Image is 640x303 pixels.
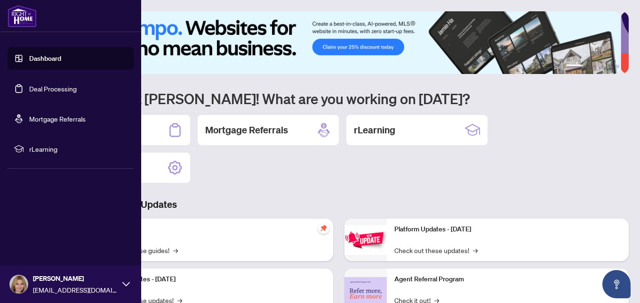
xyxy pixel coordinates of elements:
span: [PERSON_NAME] [33,273,118,284]
span: pushpin [318,222,329,234]
a: Deal Processing [29,84,77,93]
button: 6 [616,65,619,68]
p: Platform Updates - [DATE] [99,274,326,285]
span: → [173,245,178,255]
button: 3 [593,65,597,68]
h2: rLearning [354,123,395,137]
a: Dashboard [29,54,61,63]
img: Platform Updates - June 23, 2025 [344,225,387,255]
h1: Welcome back [PERSON_NAME]! What are you working on [DATE]? [49,90,629,107]
button: 2 [585,65,589,68]
p: Agent Referral Program [394,274,621,285]
img: Profile Icon [10,275,28,293]
p: Self-Help [99,224,326,235]
h3: Brokerage & Industry Updates [49,198,629,211]
a: Check out these updates!→ [394,245,478,255]
span: [EMAIL_ADDRESS][DOMAIN_NAME] [33,285,118,295]
span: rLearning [29,144,127,154]
img: Agent Referral Program [344,277,387,303]
img: logo [8,5,37,27]
button: Open asap [602,270,631,298]
h2: Mortgage Referrals [205,123,288,137]
a: Mortgage Referrals [29,115,86,123]
button: 1 [567,65,582,68]
img: Slide 0 [49,11,621,74]
button: 5 [608,65,612,68]
p: Platform Updates - [DATE] [394,224,621,235]
span: → [473,245,478,255]
button: 4 [600,65,604,68]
